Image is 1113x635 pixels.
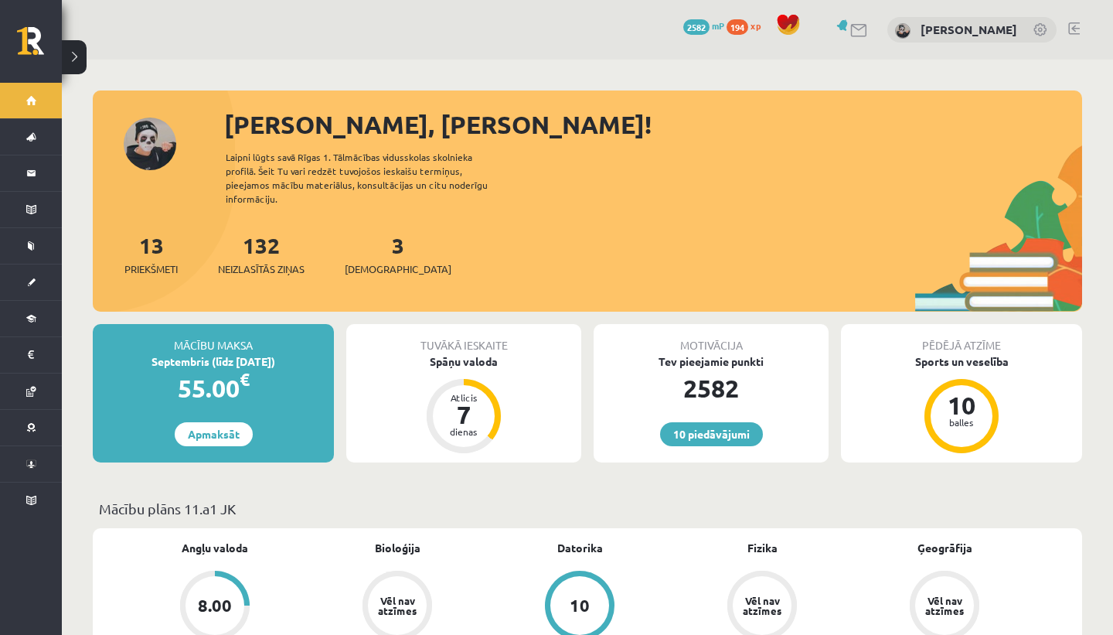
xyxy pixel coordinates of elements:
[93,370,334,407] div: 55.00
[841,353,1082,456] a: Sports un veselība 10 balles
[345,231,451,277] a: 3[DEMOGRAPHIC_DATA]
[841,353,1082,370] div: Sports un veselība
[93,324,334,353] div: Mācību maksa
[751,19,761,32] span: xp
[441,393,487,402] div: Atlicis
[99,498,1076,519] p: Mācību plāns 11.a1 JK
[375,540,420,556] a: Bioloģija
[376,596,419,616] div: Vēl nav atzīmes
[747,540,778,556] a: Fizika
[124,261,178,277] span: Priekšmeti
[570,597,590,614] div: 10
[895,23,910,39] img: Vaļerija Guka
[594,370,829,407] div: 2582
[93,353,334,370] div: Septembris (līdz [DATE])
[346,353,581,456] a: Spāņu valoda Atlicis 7 dienas
[240,368,250,391] span: €
[917,540,972,556] a: Ģeogrāfija
[226,150,515,206] div: Laipni lūgts savā Rīgas 1. Tālmācības vidusskolas skolnieka profilā. Šeit Tu vari redzēt tuvojošo...
[441,402,487,427] div: 7
[218,231,305,277] a: 132Neizlasītās ziņas
[346,324,581,353] div: Tuvākā ieskaite
[727,19,768,32] a: 194 xp
[938,418,985,427] div: balles
[683,19,724,32] a: 2582 mP
[727,19,748,35] span: 194
[594,324,829,353] div: Motivācija
[660,422,763,446] a: 10 piedāvājumi
[557,540,603,556] a: Datorika
[345,261,451,277] span: [DEMOGRAPHIC_DATA]
[712,19,724,32] span: mP
[923,596,966,616] div: Vēl nav atzīmes
[124,231,178,277] a: 13Priekšmeti
[346,353,581,370] div: Spāņu valoda
[182,540,248,556] a: Angļu valoda
[218,261,305,277] span: Neizlasītās ziņas
[17,27,62,66] a: Rīgas 1. Tālmācības vidusskola
[175,422,253,446] a: Apmaksāt
[740,596,784,616] div: Vēl nav atzīmes
[224,106,1082,143] div: [PERSON_NAME], [PERSON_NAME]!
[198,597,232,614] div: 8.00
[921,22,1017,37] a: [PERSON_NAME]
[441,427,487,436] div: dienas
[594,353,829,370] div: Tev pieejamie punkti
[841,324,1082,353] div: Pēdējā atzīme
[938,393,985,418] div: 10
[683,19,710,35] span: 2582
